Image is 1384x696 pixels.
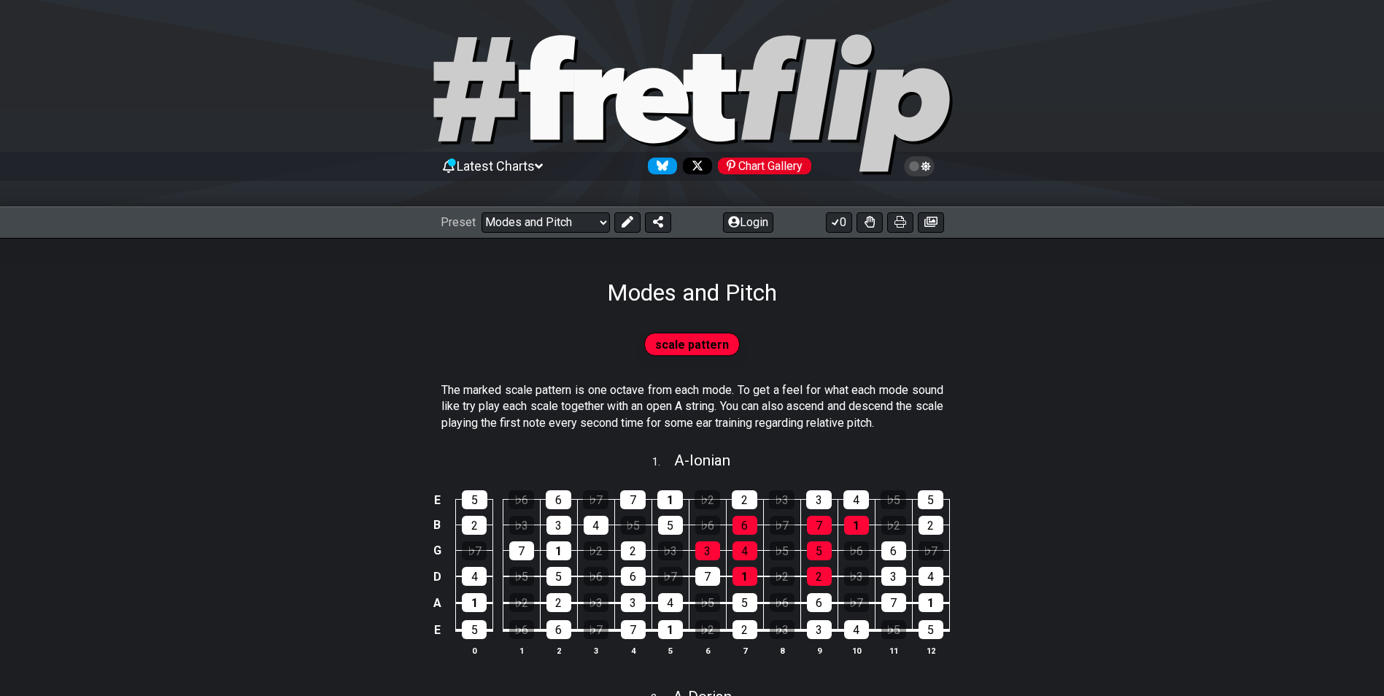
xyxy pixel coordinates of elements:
div: 5 [658,516,683,535]
div: ♭7 [844,593,869,612]
button: Toggle Dexterity for all fretkits [857,212,883,233]
div: ♭2 [770,567,795,586]
a: Follow #fretflip at Bluesky [642,158,677,174]
a: Follow #fretflip at X [677,158,712,174]
div: 5 [462,490,487,509]
span: A - Ionian [674,452,730,469]
button: Edit Preset [614,212,641,233]
div: ♭3 [769,490,795,509]
div: 7 [620,490,646,509]
th: 12 [912,643,949,658]
div: 6 [732,516,757,535]
td: G [428,538,446,563]
div: ♭3 [658,541,683,560]
div: 3 [695,541,720,560]
div: 4 [732,541,757,560]
div: 3 [807,620,832,639]
div: 7 [695,567,720,586]
th: 7 [726,643,763,658]
th: 0 [456,643,493,658]
td: E [428,616,446,643]
div: ♭6 [509,620,534,639]
div: 3 [546,516,571,535]
button: Share Preset [645,212,671,233]
div: 5 [807,541,832,560]
div: ♭2 [695,620,720,639]
div: ♭7 [919,541,943,560]
div: 2 [462,516,487,535]
div: 6 [546,620,571,639]
div: ♭5 [881,490,906,509]
div: ♭7 [770,516,795,535]
span: Preset [441,215,476,229]
div: 6 [546,490,571,509]
div: ♭2 [881,516,906,535]
div: ♭2 [695,490,720,509]
div: 6 [881,541,906,560]
div: 7 [807,516,832,535]
td: B [428,512,446,538]
th: 3 [577,643,614,658]
div: 4 [584,516,608,535]
div: ♭3 [770,620,795,639]
div: 3 [621,593,646,612]
div: ♭6 [584,567,608,586]
div: 2 [732,490,757,509]
th: 1 [503,643,540,658]
div: 7 [621,620,646,639]
div: 1 [658,620,683,639]
button: 0 [826,212,852,233]
div: 2 [732,620,757,639]
div: ♭7 [583,490,608,509]
div: ♭5 [695,593,720,612]
td: E [428,487,446,513]
th: 11 [875,643,912,658]
span: Toggle light / dark theme [911,160,928,173]
div: 1 [732,567,757,586]
div: ♭6 [509,490,534,509]
div: 2 [546,593,571,612]
div: ♭5 [770,541,795,560]
button: Print [887,212,913,233]
div: ♭2 [584,541,608,560]
div: 2 [807,567,832,586]
div: 4 [658,593,683,612]
div: ♭5 [509,567,534,586]
div: ♭5 [621,516,646,535]
div: 3 [881,567,906,586]
div: 1 [919,593,943,612]
th: 4 [614,643,652,658]
div: 3 [806,490,832,509]
h1: Modes and Pitch [607,279,777,306]
div: 5 [462,620,487,639]
div: 1 [546,541,571,560]
div: 7 [509,541,534,560]
button: Login [723,212,773,233]
div: 7 [881,593,906,612]
p: The marked scale pattern is one octave from each mode. To get a feel for what each mode sound lik... [441,382,943,431]
div: 5 [918,490,943,509]
div: ♭3 [509,516,534,535]
div: 4 [462,567,487,586]
span: 1 . [652,455,674,471]
div: 5 [919,620,943,639]
a: #fretflip at Pinterest [712,158,811,174]
div: ♭7 [658,567,683,586]
div: ♭7 [462,541,487,560]
div: 2 [919,516,943,535]
div: ♭2 [509,593,534,612]
div: ♭3 [844,567,869,586]
div: 6 [621,567,646,586]
td: A [428,589,446,616]
th: 2 [540,643,577,658]
div: ♭7 [584,620,608,639]
button: Create image [918,212,944,233]
div: Chart Gallery [718,158,811,174]
span: scale pattern [655,334,729,355]
div: 1 [657,490,683,509]
th: 10 [838,643,875,658]
th: 6 [689,643,726,658]
div: 2 [621,541,646,560]
div: ♭6 [695,516,720,535]
div: 5 [732,593,757,612]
